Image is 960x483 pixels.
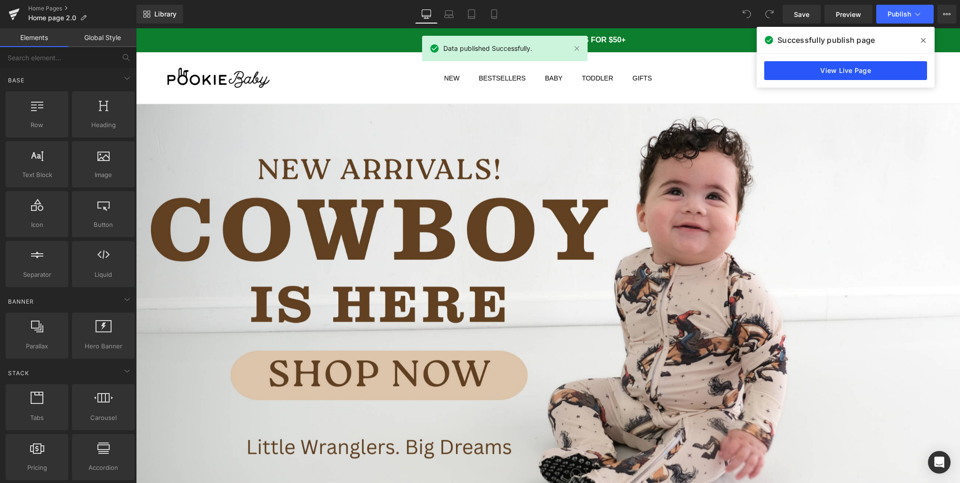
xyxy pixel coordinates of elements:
button: Publish [876,5,934,24]
a: TODDLER [436,37,487,63]
span: Text Block [8,170,65,180]
a: Preview [824,5,872,24]
a: NEW [299,37,333,63]
a: Tablet [460,5,483,24]
span: Heading [75,120,132,130]
img: Pookie Baby Boutique [26,31,144,68]
p: FREE SHIPPING ON US ORDERS FOR $50+ [1,1,823,23]
span: Pricing [8,463,65,473]
span: Data published Successfully. [443,43,532,54]
span: GIFTS [496,45,516,55]
a: Desktop [415,5,438,24]
span: Successfully publish page [777,34,875,46]
a: Home Pages [28,5,136,12]
button: Redo [760,5,779,24]
span: Row [8,120,65,130]
button: More [937,5,956,24]
span: Image [75,170,132,180]
span: Separator [8,270,65,280]
span: Liquid [75,270,132,280]
a: View Live Page [764,61,927,80]
span: Hero Banner [75,341,132,351]
a: Mobile [483,5,505,24]
span: Tabs [8,413,65,423]
a: Global Style [68,28,136,47]
a: GIFTS [487,37,525,63]
a: New Library [136,5,183,24]
span: Banner [7,297,35,306]
span: Button [75,220,132,230]
span: Carousel [75,413,132,423]
span: Home page 2.0 [28,14,76,22]
span: Library [154,10,176,18]
span: Publish [888,10,911,18]
button: Undo [737,5,756,24]
span: Save [794,9,809,19]
span: Parallax [8,341,65,351]
span: Accordion [75,463,132,473]
div: Open Intercom Messenger [928,451,951,474]
a: BESTSELLERS [333,37,399,63]
a: Laptop [438,5,460,24]
span: BABY [409,45,426,55]
span: Base [7,76,25,85]
span: BESTSELLERS [343,45,390,55]
span: Icon [8,220,65,230]
a: BABY [400,37,436,63]
span: Preview [836,9,861,19]
span: TODDLER [446,45,477,55]
span: NEW [308,45,324,55]
span: Stack [7,369,30,378]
